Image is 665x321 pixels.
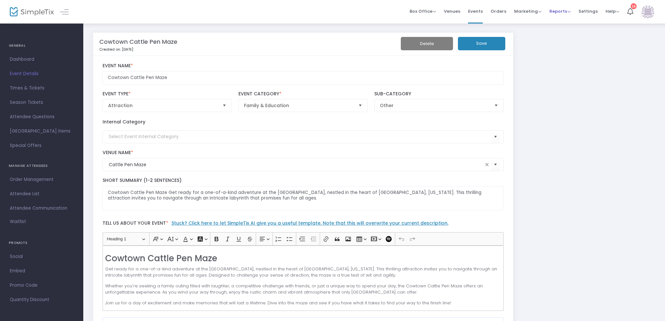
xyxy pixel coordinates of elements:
span: Quantity Discount [10,296,73,304]
button: Select [492,99,501,112]
span: Short Summary (1-2 Sentences) [103,177,182,184]
button: Select [220,99,229,112]
span: Times & Tickets [10,84,73,92]
span: Box Office [410,8,436,14]
input: Select Venue [109,161,483,168]
span: Attendee Communication [10,204,73,213]
input: Select Event Internal Category [109,133,491,140]
span: clear [483,161,491,169]
span: Embed [10,267,73,275]
p: Created on: [DATE] [99,47,371,52]
label: Event Name [103,63,504,69]
span: Attraction [108,102,218,109]
span: Season Tickets [10,98,73,107]
h4: PROMOTE [9,236,74,249]
input: Enter Event Name [103,71,504,85]
span: Marketing [514,8,542,14]
p: Whether you're seeking a family outing filled with laughter, a competitive challenge with friends... [105,283,501,296]
span: Settings [578,3,598,20]
span: [GEOGRAPHIC_DATA] Items [10,127,73,136]
span: Event Details [10,70,73,78]
span: Waitlist [10,218,26,225]
div: 16 [631,3,637,9]
span: Family & Education [244,102,353,109]
button: Heading 1 [104,234,148,244]
span: Promo Code [10,281,73,290]
label: Venue Name [103,150,504,156]
span: Orders [491,3,506,20]
h4: GENERAL [9,39,74,52]
p: Join us for a day of excitement and make memories that will last a lifetime. Dive into the maze a... [105,300,501,306]
span: Help [606,8,619,14]
button: Select [491,158,500,171]
button: Delete [401,37,453,50]
div: Rich Text Editor, main [103,246,504,311]
button: Select [356,99,365,112]
span: Attendee List [10,190,73,198]
m-panel-title: Cowtown Cattle Pen Maze [99,37,177,46]
span: Social [10,252,73,261]
button: Select [491,130,500,143]
h2: Cowtown Cattle Pen Maze [105,253,501,264]
label: Event Type [103,91,232,97]
label: Tell us about your event [99,217,507,232]
h4: MANAGE ATTENDEES [9,159,74,172]
span: Other [380,102,489,109]
span: Attendee Questions [10,113,73,121]
a: Stuck? Click here to let SimpleTix AI give you a useful template. Note that this will overwrite y... [171,220,448,226]
label: Event Category [238,91,368,97]
span: Venues [444,3,460,20]
button: Save [458,37,505,50]
span: Special Offers [10,141,73,150]
label: Sub-Category [374,91,504,97]
label: Internal Category [103,119,145,125]
span: Order Management [10,175,73,184]
p: Get ready for a one-of-a-kind adventure at the [GEOGRAPHIC_DATA], nestled in the heart of [GEOGRA... [105,266,501,279]
span: Events [468,3,483,20]
span: Heading 1 [107,235,141,243]
div: Editor toolbar [103,232,504,245]
span: Dashboard [10,55,73,64]
span: Reports [549,8,571,14]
